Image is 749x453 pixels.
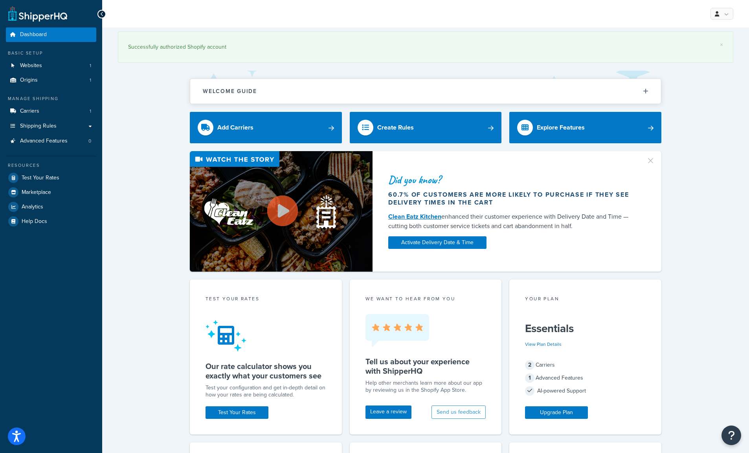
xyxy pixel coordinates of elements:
a: Help Docs [6,214,96,228]
span: 2 [525,360,534,370]
span: Advanced Features [20,138,68,144]
span: Test Your Rates [22,175,59,181]
span: Analytics [22,204,43,210]
a: Explore Features [509,112,661,143]
a: Activate Delivery Date & Time [388,236,486,249]
div: Advanced Features [525,373,646,384]
div: Explore Features [537,122,585,133]
a: Marketplace [6,185,96,199]
span: Websites [20,62,42,69]
div: 60.7% of customers are more likely to purchase if they see delivery times in the cart [388,191,637,206]
a: View Plan Details [525,341,562,348]
div: Basic Setup [6,50,96,57]
button: Open Resource Center [721,426,741,445]
span: Marketplace [22,189,51,196]
a: Origins1 [6,73,96,88]
div: Create Rules [377,122,414,133]
div: Resources [6,162,96,169]
h2: Welcome Guide [203,88,257,94]
li: Advanced Features [6,134,96,148]
a: Analytics [6,200,96,214]
div: Add Carriers [217,122,253,133]
a: Test Your Rates [6,171,96,185]
span: 1 [90,77,91,84]
a: Test Your Rates [206,406,268,419]
h5: Our rate calculator shows you exactly what your customers see [206,362,326,380]
a: Advanced Features0 [6,134,96,148]
li: Origins [6,73,96,88]
div: Test your rates [206,295,326,304]
a: Clean Eatz Kitchen [388,212,441,221]
a: Websites1 [6,58,96,73]
li: Websites [6,58,96,73]
a: Leave a review [365,406,411,419]
button: Send us feedback [431,406,486,419]
span: Shipping Rules [20,123,57,130]
a: Dashboard [6,27,96,42]
p: we want to hear from you [365,295,486,302]
span: 1 [90,62,91,69]
span: Origins [20,77,38,84]
a: Carriers1 [6,104,96,119]
a: Upgrade Plan [525,406,588,419]
span: Dashboard [20,31,47,38]
span: Carriers [20,108,39,115]
span: 0 [88,138,91,144]
a: Create Rules [350,112,502,143]
h5: Tell us about your experience with ShipperHQ [365,357,486,376]
div: Carriers [525,360,646,371]
p: Help other merchants learn more about our app by reviewing us in the Shopify App Store. [365,380,486,394]
div: Test your configuration and get in-depth detail on how your rates are being calculated. [206,384,326,398]
div: AI-powered Support [525,385,646,396]
div: enhanced their customer experience with Delivery Date and Time — cutting both customer service ti... [388,212,637,231]
div: Successfully authorized Shopify account [128,42,723,53]
div: Manage Shipping [6,95,96,102]
a: × [720,42,723,48]
img: Video thumbnail [190,151,373,272]
h5: Essentials [525,322,646,335]
a: Shipping Rules [6,119,96,133]
div: Did you know? [388,174,637,185]
span: 1 [525,373,534,383]
button: Welcome Guide [190,79,661,104]
div: Your Plan [525,295,646,304]
span: 1 [90,108,91,115]
li: Carriers [6,104,96,119]
a: Add Carriers [190,112,342,143]
span: Help Docs [22,218,47,225]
